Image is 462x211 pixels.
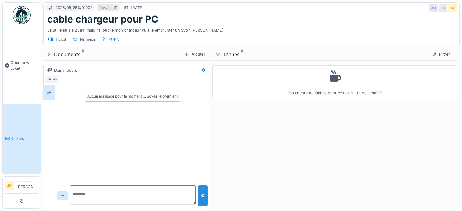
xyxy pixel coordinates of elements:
[82,51,85,58] sup: 0
[55,37,66,42] div: Ticket
[47,25,456,33] div: Salut ,je suis à Zuen, mais j'ai oublié mon chargeur,Puis je emprunter un Svp? [PERSON_NAME]
[448,4,457,12] div: AF
[17,179,38,192] li: [PERSON_NAME]
[430,50,452,58] div: Filtrer
[5,181,14,190] li: JM
[182,50,208,58] div: Ajouter
[45,75,53,84] div: JM
[5,179,38,194] a: JM Requester[PERSON_NAME]
[46,51,182,58] div: Documents
[17,179,38,184] div: Requester
[241,51,244,58] sup: 0
[439,4,447,12] div: JM
[11,136,38,141] span: Tickets
[80,37,97,42] div: Nouveau
[429,4,438,12] div: JM
[216,68,453,96] div: Pas encore de tâches pour ce ticket. Un petit café ?
[131,5,144,11] div: [DATE]
[87,94,178,99] div: Aucun message pour le moment … Soyez le premier !
[55,5,93,11] div: 2025/08/256/01203
[54,68,77,73] div: Demandeurs
[215,51,427,58] div: Tâches
[13,6,31,24] img: Badge_color-CXgf-gQk.svg
[3,104,41,174] a: Tickets
[109,37,119,42] div: ZUEN
[99,5,117,11] div: Service IT
[47,14,159,25] h1: cable chargeur pour PC
[3,27,41,104] a: Open new ticket
[51,75,59,84] div: AF
[11,60,38,71] span: Open new ticket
